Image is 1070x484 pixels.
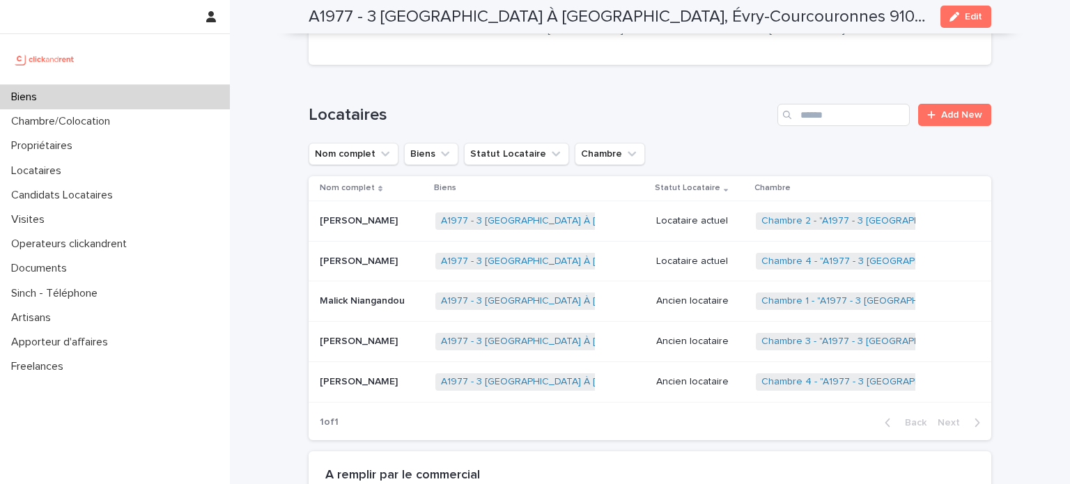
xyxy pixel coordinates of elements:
p: Freelances [6,360,75,373]
p: [PERSON_NAME] [320,212,401,227]
p: Chambre/Colocation [6,115,121,128]
p: Statut Locataire [655,180,720,196]
p: Locataire actuel [656,215,745,227]
p: Biens [434,180,456,196]
img: UCB0brd3T0yccxBKYDjQ [11,45,79,73]
p: Documents [6,262,78,275]
p: Operateurs clickandrent [6,237,138,251]
span: Next [938,418,968,428]
span: Add New [941,110,982,120]
a: A1977 - 3 [GEOGRAPHIC_DATA] À [GEOGRAPHIC_DATA], Évry-Courcouronnes 91080 [441,215,817,227]
p: Chambre [754,180,791,196]
tr: [PERSON_NAME][PERSON_NAME] A1977 - 3 [GEOGRAPHIC_DATA] À [GEOGRAPHIC_DATA], Évry-Courcouronnes 91... [309,322,991,362]
span: Edit [965,12,982,22]
p: Locataire actuel [656,256,745,267]
h2: A1977 - 3 [GEOGRAPHIC_DATA] À [GEOGRAPHIC_DATA], Évry-Courcouronnes 91080 [309,7,929,27]
p: Candidats Locataires [6,189,124,202]
a: A1977 - 3 [GEOGRAPHIC_DATA] À [GEOGRAPHIC_DATA], Évry-Courcouronnes 91080 [441,295,817,307]
p: Sinch - Téléphone [6,287,109,300]
p: Malick Niangandou [320,292,408,307]
p: [PERSON_NAME] [320,253,401,267]
p: Visites [6,213,56,226]
tr: [PERSON_NAME][PERSON_NAME] A1977 - 3 [GEOGRAPHIC_DATA] À [GEOGRAPHIC_DATA], Évry-Courcouronnes 91... [309,201,991,241]
p: Propriétaires [6,139,84,153]
tr: [PERSON_NAME][PERSON_NAME] A1977 - 3 [GEOGRAPHIC_DATA] À [GEOGRAPHIC_DATA], Évry-Courcouronnes 91... [309,362,991,403]
button: Chambre [575,143,645,165]
p: [PERSON_NAME] [320,333,401,348]
span: Back [897,418,926,428]
a: Add New [918,104,991,126]
a: A1977 - 3 [GEOGRAPHIC_DATA] À [GEOGRAPHIC_DATA], Évry-Courcouronnes 91080 [441,336,817,348]
button: Back [874,416,932,429]
p: Artisans [6,311,62,325]
button: Next [932,416,991,429]
button: Nom complet [309,143,398,165]
tr: Malick NiangandouMalick Niangandou A1977 - 3 [GEOGRAPHIC_DATA] À [GEOGRAPHIC_DATA], Évry-Courcour... [309,281,991,322]
button: Biens [404,143,458,165]
input: Search [777,104,910,126]
p: Ancien locataire [656,376,745,388]
p: Ancien locataire [656,336,745,348]
tr: [PERSON_NAME][PERSON_NAME] A1977 - 3 [GEOGRAPHIC_DATA] À [GEOGRAPHIC_DATA], Évry-Courcouronnes 91... [309,241,991,281]
a: A1977 - 3 [GEOGRAPHIC_DATA] À [GEOGRAPHIC_DATA], Évry-Courcouronnes 91080 [441,376,817,388]
h1: Locataires [309,105,772,125]
p: 1 of 1 [309,405,350,439]
p: Apporteur d'affaires [6,336,119,349]
a: A1977 - 3 [GEOGRAPHIC_DATA] À [GEOGRAPHIC_DATA], Évry-Courcouronnes 91080 [441,256,817,267]
h2: A remplir par le commercial [325,468,480,483]
button: Edit [940,6,991,28]
p: Biens [6,91,48,104]
p: Locataires [6,164,72,178]
p: [PERSON_NAME] [320,373,401,388]
p: Nom complet [320,180,375,196]
button: Statut Locataire [464,143,569,165]
p: Ancien locataire [656,295,745,307]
